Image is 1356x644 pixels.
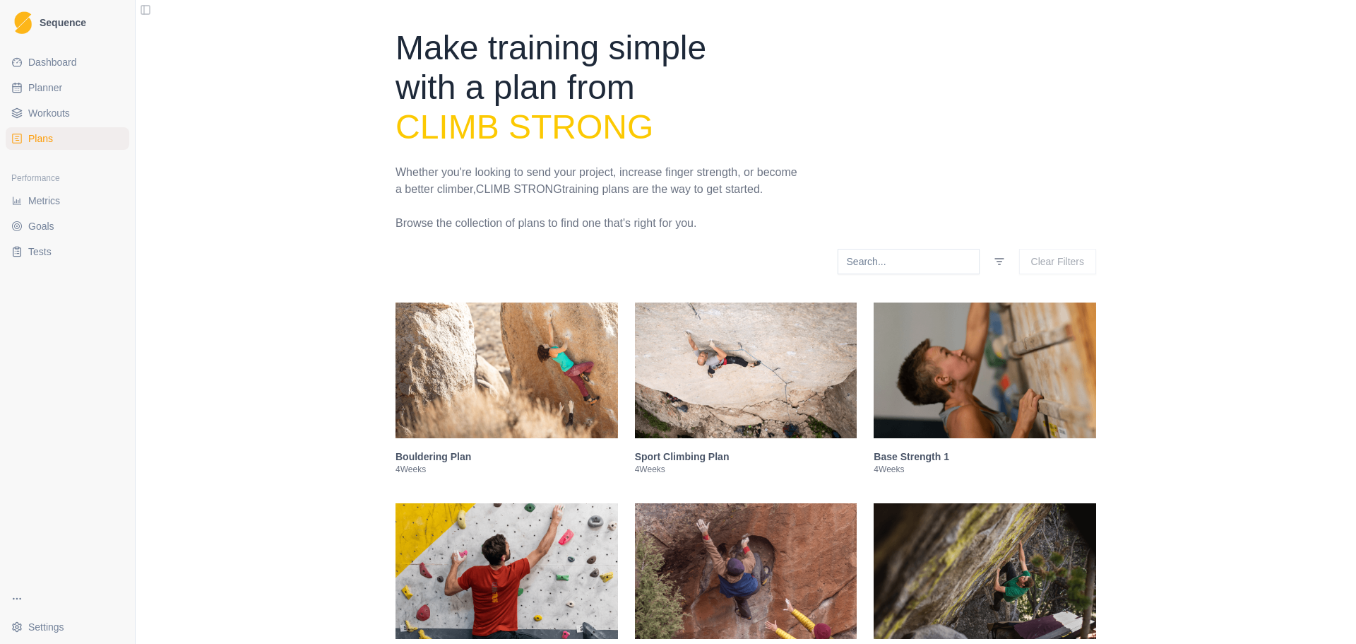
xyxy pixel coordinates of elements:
[14,11,32,35] img: Logo
[6,127,129,150] a: Plans
[28,55,77,69] span: Dashboard
[395,164,802,198] p: Whether you're looking to send your project, increase finger strength, or become a better climber...
[6,76,129,99] a: Planner
[395,28,802,147] h1: Make training simple with a plan from
[635,303,857,438] img: Sport Climbing Plan
[28,245,52,259] span: Tests
[28,81,62,95] span: Planner
[395,450,618,464] h3: Bouldering Plan
[476,183,562,195] span: Climb Strong
[28,194,60,208] span: Metrics
[395,503,618,639] img: Base Strength II
[635,450,857,464] h3: Sport Climbing Plan
[28,219,54,233] span: Goals
[6,51,129,74] a: Dashboard
[6,102,129,124] a: Workouts
[6,189,129,212] a: Metrics
[28,106,70,120] span: Workouts
[28,131,53,146] span: Plans
[635,464,857,475] p: 4 Weeks
[6,6,129,40] a: LogoSequence
[40,18,86,28] span: Sequence
[6,167,129,189] div: Performance
[395,303,618,438] img: Bouldering Plan
[838,249,980,274] input: Search...
[874,303,1096,438] img: Base Strength 1
[874,464,1096,475] p: 4 Weeks
[6,616,129,638] button: Settings
[395,215,802,232] p: Browse the collection of plans to find one that's right for you.
[395,108,653,146] span: Climb Strong
[395,464,618,475] p: 4 Weeks
[874,450,1096,464] h3: Base Strength 1
[6,215,129,238] a: Goals
[6,240,129,263] a: Tests
[874,503,1096,639] img: Boulder Performance: Phase 2 Power
[635,503,857,639] img: Boulder Performance: Phase 1 Strength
